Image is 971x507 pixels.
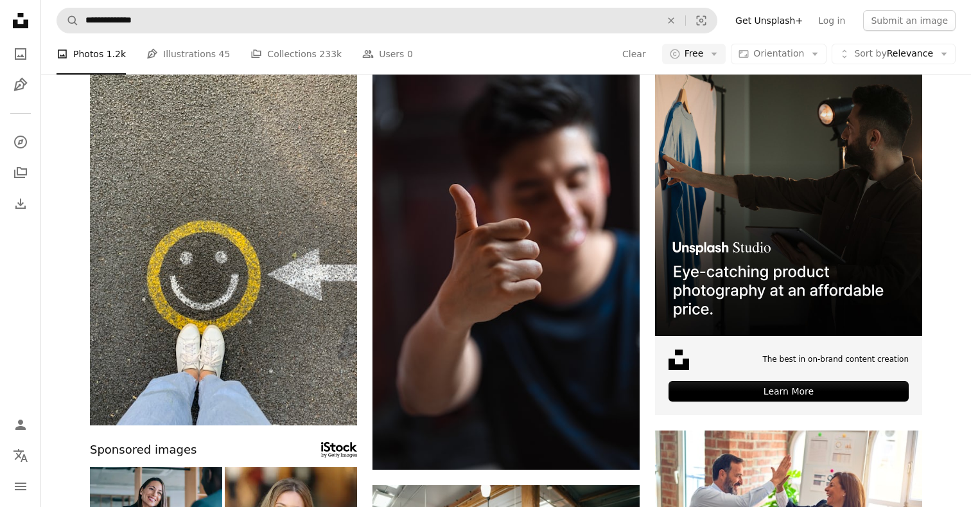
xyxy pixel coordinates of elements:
a: Illustrations 45 [146,33,230,75]
span: Sponsored images [90,441,197,459]
a: Users 0 [362,33,413,75]
a: person in white shoes standing on gray concrete road [90,241,357,253]
button: Clear [622,44,647,64]
button: Clear [657,8,685,33]
span: 0 [407,47,413,61]
a: Log in / Sign up [8,412,33,438]
a: man wearing blue crew-neck shirt [372,263,640,274]
a: Collections 233k [250,33,342,75]
span: Sort by [854,48,886,58]
span: 45 [219,47,231,61]
button: Search Unsplash [57,8,79,33]
button: Submit an image [863,10,956,31]
a: Collections [8,160,33,186]
a: Explore [8,129,33,155]
a: Get Unsplash+ [728,10,810,31]
span: Free [685,48,704,60]
button: Orientation [731,44,827,64]
a: Illustrations [8,72,33,98]
img: file-1631678316303-ed18b8b5cb9cimage [669,350,689,370]
button: Language [8,443,33,468]
span: Orientation [753,48,804,58]
a: Home — Unsplash [8,8,33,36]
a: Download History [8,191,33,217]
button: Menu [8,474,33,499]
span: 233k [319,47,342,61]
span: Relevance [854,48,933,60]
button: Free [662,44,726,64]
button: Visual search [686,8,717,33]
a: The best in on-brand content creationLearn More [655,69,922,415]
button: Sort byRelevance [832,44,956,64]
span: The best in on-brand content creation [762,354,909,365]
form: Find visuals sitewide [57,8,717,33]
div: Learn More [669,381,909,402]
img: person in white shoes standing on gray concrete road [90,69,357,425]
img: man wearing blue crew-neck shirt [372,69,640,470]
img: file-1715714098234-25b8b4e9d8faimage [655,69,922,336]
a: Log in [810,10,853,31]
a: Photos [8,41,33,67]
